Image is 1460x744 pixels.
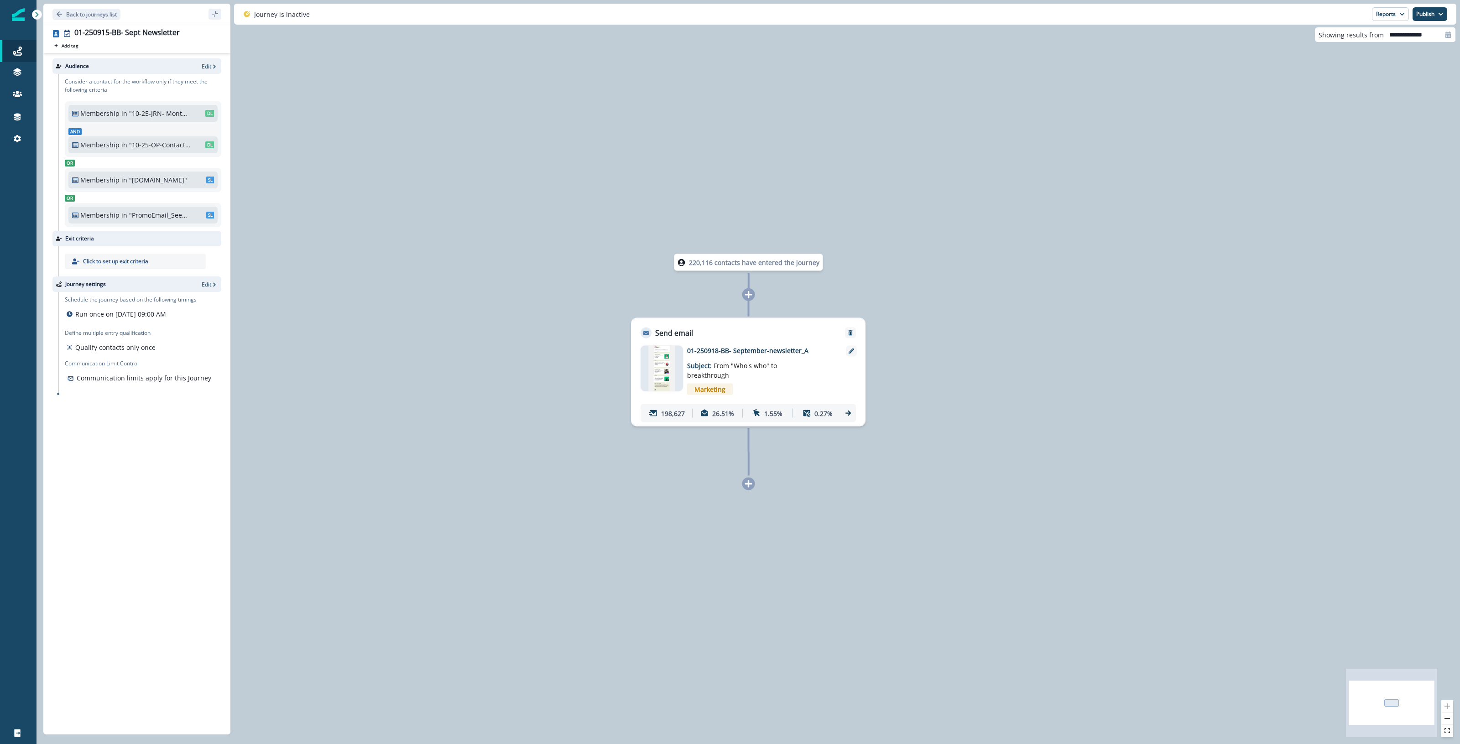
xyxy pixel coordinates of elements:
[75,343,156,352] p: Qualify contacts only once
[65,78,221,94] p: Consider a contact for the workflow only if they meet the following criteria
[68,128,82,135] span: And
[129,109,190,118] p: "10-25-JRN- Monthly Newsletter"
[764,408,782,418] p: 1.55%
[65,359,221,368] p: Communication Limit Control
[206,177,214,183] span: SL
[80,175,120,185] p: Membership
[121,175,127,185] p: in
[52,42,80,49] button: Add tag
[65,62,89,70] p: Audience
[121,210,127,220] p: in
[1372,7,1409,21] button: Reports
[80,109,120,118] p: Membership
[65,195,75,202] span: Or
[254,10,310,19] p: Journey is inactive
[814,408,833,418] p: 0.27%
[687,355,801,380] p: Subject:
[129,175,190,185] p: "[DOMAIN_NAME]"
[631,318,866,427] div: Send emailRemoveemail asset unavailable01-250918-BB- September-newsletter_ASubject: From "Who's w...
[65,329,157,337] p: Define multiple entry qualification
[205,141,214,148] span: DL
[1413,7,1447,21] button: Publish
[66,10,117,18] p: Back to journeys list
[687,361,777,380] span: From "Who's who" to breakthrough
[687,346,833,355] p: 01-250918-BB- September-newsletter_A
[655,328,693,338] p: Send email
[648,346,675,391] img: email asset unavailable
[62,43,78,48] p: Add tag
[83,257,148,265] p: Click to set up exit criteria
[843,330,858,336] button: Remove
[121,140,127,150] p: in
[65,234,94,243] p: Exit criteria
[65,280,106,288] p: Journey settings
[75,309,166,319] p: Run once on [DATE] 09:00 AM
[689,258,819,267] p: 220,116 contacts have entered the journey
[74,28,180,38] div: 01-250915-BB- Sept Newsletter
[1441,713,1453,725] button: zoom out
[661,254,836,271] div: 220,116 contacts have entered the journey
[80,140,120,150] p: Membership
[209,9,221,20] button: sidebar collapse toggle
[205,110,214,117] span: DL
[77,373,211,383] p: Communication limits apply for this Journey
[202,62,211,70] p: Edit
[129,210,190,220] p: "PromoEmail_SeedList_0225"
[1319,30,1384,40] p: Showing results from
[80,210,120,220] p: Membership
[202,62,218,70] button: Edit
[65,296,197,304] p: Schedule the journey based on the following timings
[687,384,733,395] span: Marketing
[202,281,218,288] button: Edit
[121,109,127,118] p: in
[129,140,190,150] p: "10-25-OP-Contactable"
[206,212,214,219] span: SL
[1441,725,1453,737] button: fit view
[712,408,734,418] p: 26.51%
[12,8,25,21] img: Inflection
[65,160,75,166] span: Or
[661,408,685,418] p: 198,627
[52,9,120,20] button: Go back
[202,281,211,288] p: Edit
